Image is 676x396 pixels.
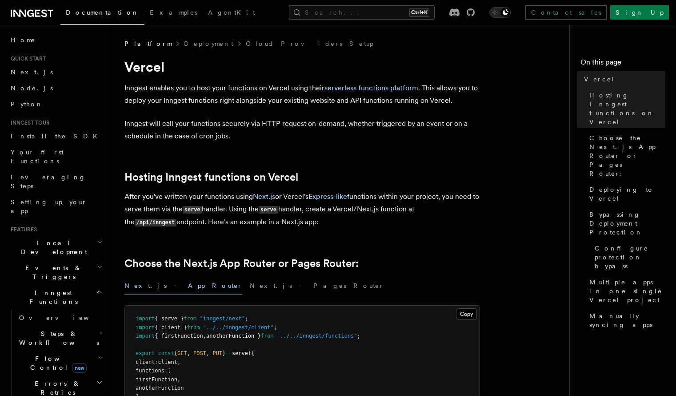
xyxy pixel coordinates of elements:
span: , [187,350,190,356]
button: Next.js - App Router [124,277,243,295]
span: import [136,333,155,339]
span: Local Development [7,238,97,256]
span: = [225,350,228,356]
span: import [136,315,155,322]
span: Python [11,101,43,108]
a: Your first Functions [7,144,104,169]
span: ; [245,315,248,322]
span: POST [193,350,206,356]
span: Inngest Functions [7,288,96,306]
a: Deployment [184,39,233,48]
a: Choose the Next.js App Router or Pages Router: [124,257,359,270]
span: , [206,350,209,356]
button: Flow Controlnew [16,351,104,376]
code: serve [183,206,202,214]
span: Steps & Workflows [16,329,99,347]
span: { serve } [155,315,184,322]
button: Toggle dark mode [489,7,511,18]
span: anotherFunction [136,385,184,391]
span: serve [232,350,248,356]
span: from [187,324,200,331]
span: Quick start [7,55,46,62]
span: Node.js [11,85,53,92]
a: Node.js [7,80,104,96]
a: Documentation [60,3,144,25]
a: Python [7,96,104,112]
span: , [177,359,180,365]
a: Overview [16,310,104,326]
span: functions [136,368,164,374]
a: Bypassing Deployment Protection [586,206,665,240]
a: Configure protection bypass [591,240,665,274]
a: Cloud Providers Setup [246,39,373,48]
span: Manually syncing apps [589,311,665,329]
a: Next.js [7,64,104,80]
span: : [155,359,158,365]
span: "inngest/next" [200,315,245,322]
span: Overview [19,314,111,321]
code: /api/inngest [135,219,176,226]
span: , [177,376,180,383]
span: Hosting Inngest functions on Vercel [589,91,665,126]
button: Next.js - Pages Router [250,277,384,295]
span: Choose the Next.js App Router or Pages Router: [589,133,665,178]
span: [ [168,368,171,374]
span: Features [7,226,37,233]
span: Setting up your app [11,198,87,214]
a: serverless functions platform [324,84,418,92]
span: const [158,350,174,356]
span: Platform [124,39,172,48]
span: Your first Functions [11,149,64,165]
span: firstFunction [136,376,177,383]
code: serve [259,206,278,214]
a: Choose the Next.js App Router or Pages Router: [586,130,665,182]
span: anotherFunction } [206,333,261,339]
span: import [136,324,155,331]
a: Sign Up [610,5,669,20]
a: Next.js [253,192,275,201]
a: Hosting Inngest functions on Vercel [586,87,665,130]
span: PUT [212,350,222,356]
span: Install the SDK [11,133,103,140]
span: Deploying to Vercel [589,185,665,203]
kbd: Ctrl+K [409,8,429,17]
span: ; [274,324,277,331]
span: , [203,333,206,339]
span: Inngest tour [7,119,50,126]
span: from [184,315,196,322]
p: Inngest enables you to host your functions on Vercel using their . This allows you to deploy your... [124,82,480,107]
span: Configure protection bypass [595,244,665,271]
span: from [261,333,274,339]
a: Install the SDK [7,128,104,144]
a: Manually syncing apps [586,308,665,333]
span: { client } [155,324,187,331]
span: ; [357,333,360,339]
span: Events & Triggers [7,263,97,281]
span: { [174,350,177,356]
a: AgentKit [203,3,260,24]
span: : [164,368,168,374]
span: Leveraging Steps [11,174,86,190]
a: Hosting Inngest functions on Vercel [124,171,298,183]
p: After you've written your functions using or Vercel's functions within your project, you need to ... [124,190,480,229]
span: client [136,359,155,365]
span: AgentKit [208,9,255,16]
a: Express-like [308,192,347,201]
span: Bypassing Deployment Protection [589,210,665,237]
span: Flow Control [16,354,98,372]
h4: On this page [580,57,665,71]
span: export [136,350,155,356]
span: Next.js [11,69,53,76]
a: Leveraging Steps [7,169,104,194]
span: Documentation [66,9,139,16]
a: Multiple apps in one single Vercel project [586,274,665,308]
a: Deploying to Vercel [586,182,665,206]
button: Copy [456,308,477,320]
span: client [158,359,177,365]
button: Steps & Workflows [16,326,104,351]
span: "../../inngest/functions" [277,333,357,339]
span: GET [177,350,187,356]
span: } [222,350,225,356]
span: Vercel [584,75,615,84]
span: new [72,363,87,373]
